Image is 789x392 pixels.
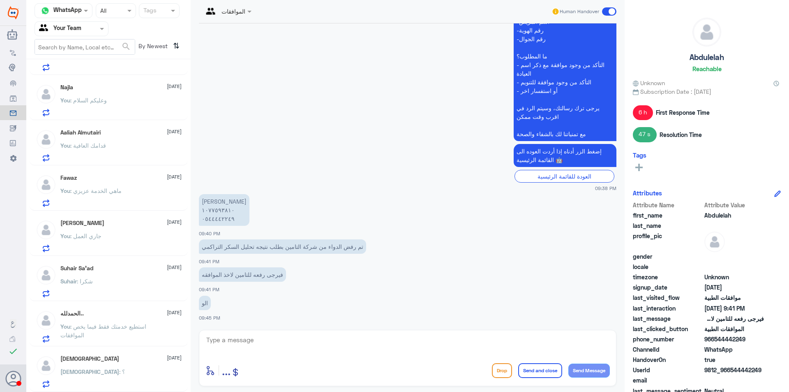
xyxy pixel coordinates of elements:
[560,8,599,15] span: Human Handover
[633,252,703,261] span: gender
[633,345,703,354] span: ChannelId
[173,39,180,53] i: ⇅
[36,84,56,104] img: defaultAdmin.png
[704,314,764,323] span: فيرجى رفعه للتامين لاخذ الموافقه
[77,278,93,285] span: : شكرا
[167,218,182,226] span: [DATE]
[167,309,182,316] span: [DATE]
[704,304,764,313] span: 2025-08-31T18:41:23.251Z
[119,368,125,375] span: : ؟
[36,129,56,150] img: defaultAdmin.png
[135,39,170,56] span: By Newest
[199,267,286,282] p: 31/8/2025, 9:41 PM
[36,174,56,195] img: defaultAdmin.png
[199,296,211,310] p: 31/8/2025, 9:45 PM
[222,363,231,378] span: ...
[36,265,56,285] img: defaultAdmin.png
[633,293,703,302] span: last_visited_flow
[5,371,21,386] button: Avatar
[60,174,77,181] h5: Fawaz
[518,363,562,378] button: Send and close
[514,144,616,167] p: 31/8/2025, 9:38 PM
[704,211,764,220] span: Abdulelah
[121,40,131,53] button: search
[633,283,703,292] span: signup_date
[70,142,106,149] span: : قدامك العافية
[222,361,231,380] button: ...
[704,273,764,281] span: Unknown
[199,194,249,226] p: 31/8/2025, 9:40 PM
[60,368,119,375] span: [DEMOGRAPHIC_DATA]
[633,232,703,251] span: profile_pic
[8,6,18,19] img: Widebot Logo
[199,287,219,292] span: 09:41 PM
[633,325,703,333] span: last_clicked_button
[60,232,70,239] span: You
[704,376,764,385] span: null
[167,83,182,90] span: [DATE]
[704,345,764,354] span: 2
[704,201,764,209] span: Attribute Value
[633,127,657,142] span: 47 s
[121,42,131,51] span: search
[35,39,135,54] input: Search by Name, Local etc…
[60,142,70,149] span: You
[8,346,18,356] i: check
[36,310,56,331] img: defaultAdmin.png
[704,325,764,333] span: الموافقات الطبية
[633,335,703,343] span: phone_number
[568,364,610,378] button: Send Message
[167,264,182,271] span: [DATE]
[660,130,702,139] span: Resolution Time
[595,185,616,192] span: 09:38 PM
[633,273,703,281] span: timezone
[36,355,56,376] img: defaultAdmin.png
[70,187,122,194] span: : ماهي الخدمة عزيزي
[39,23,51,35] img: yourTeam.svg
[633,79,665,87] span: Unknown
[704,335,764,343] span: 966544442249
[704,252,764,261] span: null
[633,87,781,96] span: Subscription Date : [DATE]
[60,278,77,285] span: Suhair
[60,323,146,339] span: : استطيع خدمتك فقط فيما يخص الموافقات
[70,97,107,104] span: : وعليكم السلام
[142,6,157,16] div: Tags
[167,128,182,135] span: [DATE]
[704,262,764,271] span: null
[36,220,56,240] img: defaultAdmin.png
[199,231,220,236] span: 09:40 PM
[704,293,764,302] span: موافقات الطبية
[692,65,722,72] h6: Reachable
[492,363,512,378] button: Drop
[167,173,182,181] span: [DATE]
[633,262,703,271] span: locale
[704,366,764,374] span: 9812_966544442249
[633,314,703,323] span: last_message
[633,189,662,197] h6: Attributes
[60,129,101,136] h5: Aaliah Almutairi
[704,232,725,252] img: defaultAdmin.png
[514,170,614,183] div: العودة للقائمة الرئيسية
[60,265,93,272] h5: Suhair Sa’ad
[633,201,703,209] span: Attribute Name
[633,304,703,313] span: last_interaction
[704,355,764,364] span: true
[704,283,764,292] span: 2025-08-06T02:33:26.887Z
[70,232,102,239] span: : جاري العمل
[656,108,710,117] span: First Response Time
[60,84,73,91] h5: Najla
[633,376,703,385] span: email
[60,355,119,362] h5: ISJ
[633,366,703,374] span: UserId
[60,310,84,317] h5: الحمدلله..
[633,105,653,120] span: 6 h
[60,97,70,104] span: You
[693,18,721,46] img: defaultAdmin.png
[39,5,51,17] img: whatsapp.png
[199,259,219,264] span: 09:41 PM
[633,221,703,230] span: last_name
[199,315,220,320] span: 09:45 PM
[199,239,366,254] p: 31/8/2025, 9:41 PM
[690,53,724,62] h5: Abdulelah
